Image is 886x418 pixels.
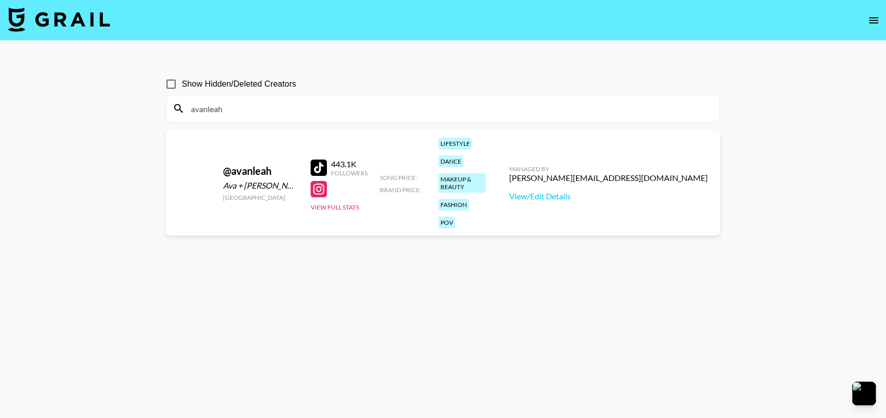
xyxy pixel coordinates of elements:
[185,100,713,117] input: Search by User Name
[438,199,469,211] div: fashion
[438,173,486,193] div: makeup & beauty
[331,159,368,169] div: 443.1K
[223,180,298,191] div: Ava + [PERSON_NAME]
[223,194,298,201] div: [GEOGRAPHIC_DATA]
[380,174,417,181] span: Song Price:
[509,191,708,201] a: View/Edit Details
[438,155,463,167] div: dance
[331,169,368,177] div: Followers
[380,186,421,194] span: Brand Price:
[438,217,455,228] div: pov
[509,165,708,173] div: Managed By
[182,78,296,90] span: Show Hidden/Deleted Creators
[864,10,884,31] button: open drawer
[509,173,708,183] div: [PERSON_NAME][EMAIL_ADDRESS][DOMAIN_NAME]
[8,7,110,32] img: Grail Talent
[438,138,472,149] div: lifestyle
[223,165,298,177] div: @ avanleah
[311,203,359,211] button: View Full Stats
